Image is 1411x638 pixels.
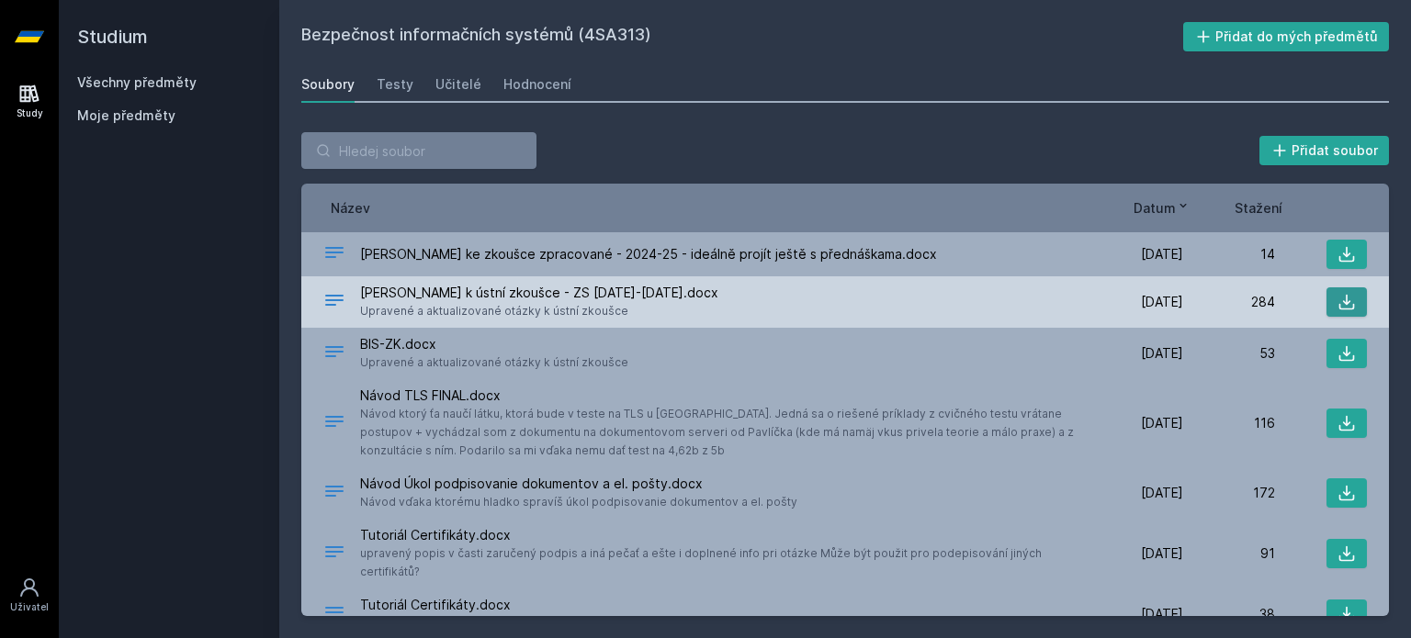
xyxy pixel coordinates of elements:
div: DOCX [323,410,345,437]
span: Tutoriál Certifikáty.docx [360,596,694,614]
span: S týmto matrošom by ste mali hladko zvládnuť Test Certifikáty [360,614,694,632]
h2: Bezpečnost informačních systémů (4SA313) [301,22,1183,51]
div: 284 [1183,293,1275,311]
span: [PERSON_NAME] k ústní zkoušce - ZS [DATE]-[DATE].docx [360,284,718,302]
div: 91 [1183,544,1275,563]
span: [DATE] [1141,414,1183,432]
span: BIS-ZK.docx [360,335,628,353]
a: Testy [377,66,413,103]
div: DOCX [323,289,345,316]
div: 53 [1183,344,1275,363]
div: DOCX [323,241,345,268]
a: Study [4,73,55,129]
span: [DATE] [1141,605,1183,623]
div: DOCX [323,541,345,567]
div: DOCX [323,341,345,367]
span: [DATE] [1141,293,1183,311]
span: Tutoriál Certifikáty.docx [360,526,1084,544]
div: Uživatel [10,600,49,614]
a: Hodnocení [503,66,571,103]
div: Hodnocení [503,75,571,94]
button: Stažení [1235,198,1282,218]
span: Datum [1134,198,1176,218]
div: Study [17,106,43,120]
button: Datum [1134,198,1191,218]
span: Upravené a aktualizované otázky k ústní zkoušce [360,302,718,320]
button: Přidat do mých předmětů [1183,22,1390,51]
span: upravený popis v časti zaručený podpis a iná pečať a ešte i doplnené info pri otázke Může být pou... [360,544,1084,581]
button: Přidat soubor [1259,136,1390,165]
div: 38 [1183,605,1275,623]
span: Upravené a aktualizované otázky k ústní zkoušce [360,353,628,372]
div: 14 [1183,245,1275,263]
span: Moje předměty [77,106,175,125]
a: Soubory [301,66,355,103]
div: 172 [1183,484,1275,502]
div: DOCX [323,480,345,507]
a: Uživatel [4,567,55,623]
button: Název [331,198,370,218]
span: Návod TLS FINAL.docx [360,386,1084,405]
span: [DATE] [1141,245,1183,263]
div: Učitelé [435,75,481,94]
div: DOCX [323,601,345,628]
input: Hledej soubor [301,132,536,169]
span: [DATE] [1141,344,1183,363]
span: Návod Úkol podpisovanie dokumentov a el. pošty.docx [360,475,797,493]
span: Návod vďaka ktorému hladko spravíš úkol podpisovanie dokumentov a el. pošty [360,493,797,511]
span: Návod ktorý ťa naučí látku, ktorá bude v teste na TLS u [GEOGRAPHIC_DATA]. Jedná sa o riešené prí... [360,405,1084,460]
span: [DATE] [1141,544,1183,563]
div: 116 [1183,414,1275,432]
span: [PERSON_NAME] ke zkoušce zpracované - 2024-25 - ideálně projít ještě s přednáškama.docx [360,245,937,263]
div: Testy [377,75,413,94]
a: Všechny předměty [77,74,197,90]
a: Učitelé [435,66,481,103]
span: [DATE] [1141,484,1183,502]
div: Soubory [301,75,355,94]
